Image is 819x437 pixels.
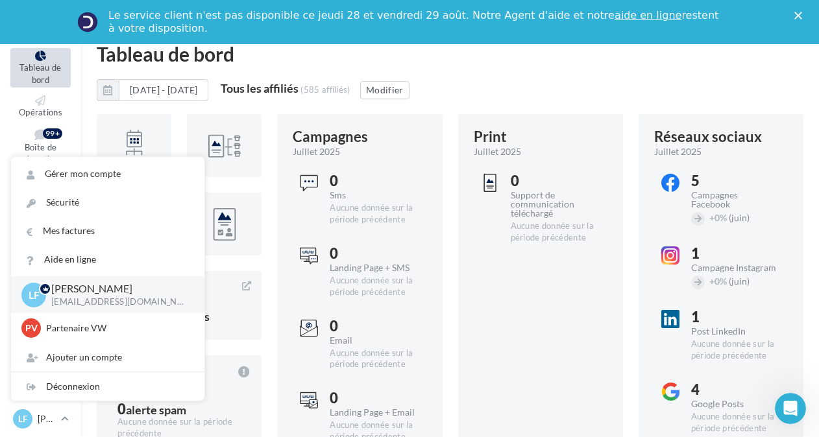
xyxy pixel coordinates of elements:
[97,79,208,101] button: [DATE] - [DATE]
[691,338,777,362] div: Aucune donnée sur la période précédente
[511,191,607,218] div: Support de communication téléchargé
[10,407,71,431] a: LF [PERSON_NAME]
[330,275,415,298] div: Aucune donnée sur la période précédente
[474,145,521,158] span: juillet 2025
[691,399,787,408] div: Google Posts
[19,107,62,117] span: Opérations
[108,9,721,35] div: Le service client n'est pas disponible ce jeudi 28 et vendredi 29 août. Notre Agent d'aide et not...
[794,12,807,19] div: Fermer
[729,212,750,223] span: (juin)
[330,348,415,371] div: Aucune donnée sur la période précédente
[654,130,762,144] div: Réseaux sociaux
[221,82,299,94] div: Tous les affiliés
[709,212,727,223] span: 0%
[691,174,777,188] div: 5
[709,276,715,287] span: +
[330,191,415,200] div: Sms
[11,343,204,372] div: Ajouter un compte
[11,245,204,274] a: Aide en ligne
[300,84,350,95] div: (585 affiliés)
[709,276,727,287] span: 0%
[330,174,415,188] div: 0
[293,145,340,158] span: juillet 2025
[51,281,184,296] p: [PERSON_NAME]
[691,246,777,261] div: 1
[126,404,186,416] div: alerte spam
[511,220,607,244] div: Aucune donnée sur la période précédente
[330,202,415,226] div: Aucune donnée sur la période précédente
[18,412,28,425] span: LF
[330,408,415,417] div: Landing Page + Email
[330,336,415,345] div: Email
[97,44,803,64] div: Tableau de bord
[293,130,368,144] div: Campagnes
[511,174,607,188] div: 0
[330,263,415,272] div: Landing Page + SMS
[330,246,415,261] div: 0
[654,145,702,158] span: juillet 2025
[25,322,38,335] span: PV
[615,9,681,21] a: aide en ligne
[46,322,189,335] p: Partenaire VW
[117,402,241,416] div: 0
[330,391,415,405] div: 0
[691,263,777,272] div: Campagne Instagram
[22,142,59,165] span: Boîte de réception
[691,411,787,434] div: Aucune donnée sur la période précédente
[77,12,98,32] img: Profile image for Service-Client
[691,310,777,324] div: 1
[474,130,507,144] div: Print
[691,191,777,209] div: Campagnes Facebook
[691,383,787,397] div: 4
[729,276,750,287] span: (juin)
[51,296,184,308] p: [EMAIL_ADDRESS][DOMAIN_NAME]
[19,62,61,85] span: Tableau de bord
[11,188,204,217] a: Sécurité
[10,48,71,88] a: Tableau de bord
[691,327,777,336] div: Post LinkedIn
[11,217,204,245] a: Mes factures
[10,93,71,121] a: Opérations
[29,287,40,302] span: LF
[10,126,71,167] a: Boîte de réception 99+
[360,81,409,99] button: Modifier
[709,212,715,223] span: +
[330,319,415,333] div: 0
[38,412,56,425] p: [PERSON_NAME]
[11,372,204,401] div: Déconnexion
[11,159,204,188] a: Gérer mon compte
[775,393,806,424] iframe: Intercom live chat
[43,128,62,139] div: 99+
[119,79,208,101] button: [DATE] - [DATE]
